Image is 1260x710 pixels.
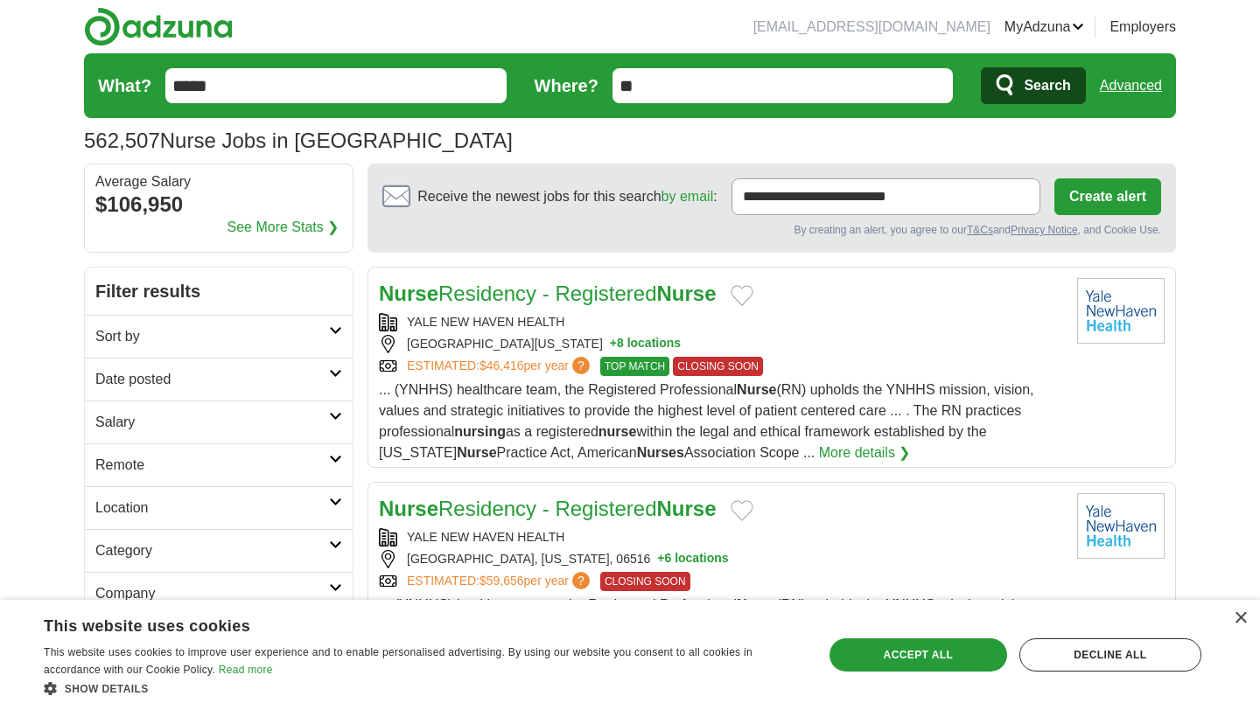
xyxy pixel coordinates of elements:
img: Adzuna logo [84,7,233,46]
strong: nursing [454,424,506,439]
button: Create alert [1054,178,1161,215]
img: Yale New Haven Health logo [1077,493,1165,559]
span: ... (YNHHS) healthcare team, the Registered Professional (RN) upholds the YNHHS mission, vision, ... [379,597,1033,675]
a: ESTIMATED:$59,656per year? [407,572,593,591]
strong: Nurse [737,382,776,397]
a: Location [85,486,353,529]
span: CLOSING SOON [600,572,690,591]
a: Privacy Notice [1011,224,1078,236]
span: $46,416 [479,358,524,372]
div: Accept all [829,638,1007,672]
strong: Nurses [637,445,684,460]
span: CLOSING SOON [673,357,763,376]
a: Company [85,572,353,615]
strong: Nurse [656,282,716,305]
div: This website uses cookies [44,610,757,637]
a: NurseResidency - RegisteredNurse [379,282,717,305]
h2: Category [95,540,329,561]
h2: Salary [95,412,329,433]
a: MyAdzuna [1004,17,1085,38]
button: Add to favorite jobs [731,500,753,521]
span: Show details [65,683,149,695]
span: This website uses cookies to improve user experience and to enable personalised advertising. By u... [44,646,752,676]
div: Close [1234,612,1247,625]
img: Yale New Haven Health logo [1077,278,1165,344]
strong: Nurse [656,497,716,520]
h2: Filter results [85,268,353,315]
a: See More Stats ❯ [227,217,339,238]
div: [GEOGRAPHIC_DATA][US_STATE] [379,335,1063,353]
strong: Nurse [457,445,496,460]
h2: Company [95,583,329,604]
li: [EMAIL_ADDRESS][DOMAIN_NAME] [753,17,990,38]
span: ? [572,572,590,589]
a: Category [85,529,353,572]
button: +6 locations [657,550,728,568]
span: Receive the newest jobs for this search : [417,186,717,207]
h1: Nurse Jobs in [GEOGRAPHIC_DATA] [84,129,513,152]
h2: Location [95,498,329,519]
button: Search [981,67,1085,104]
strong: Nurse [379,282,438,305]
span: + [610,335,617,353]
a: YALE NEW HAVEN HEALTH [407,530,564,544]
h2: Sort by [95,326,329,347]
a: Date posted [85,358,353,400]
a: NurseResidency - RegisteredNurse [379,497,717,520]
a: Remote [85,443,353,486]
strong: Nurse [379,497,438,520]
label: What? [98,73,151,99]
a: Advanced [1100,68,1162,103]
a: by email [661,189,714,204]
button: +8 locations [610,335,681,353]
span: TOP MATCH [600,357,669,376]
a: YALE NEW HAVEN HEALTH [407,315,564,329]
strong: nurse [598,424,637,439]
span: $59,656 [479,574,524,588]
div: $106,950 [95,189,342,220]
a: Sort by [85,315,353,358]
a: Read more, opens a new window [219,664,273,676]
a: Salary [85,400,353,443]
span: Search [1024,68,1070,103]
div: Show details [44,679,801,697]
a: Employers [1109,17,1176,38]
span: + [657,550,664,568]
h2: Remote [95,455,329,476]
div: [GEOGRAPHIC_DATA], [US_STATE], 06516 [379,550,1063,568]
span: 562,507 [84,125,160,157]
div: Average Salary [95,175,342,189]
span: ... (YNHHS) healthcare team, the Registered Professional (RN) upholds the YNHHS mission, vision, ... [379,382,1033,460]
strong: Nurse [737,597,776,612]
a: More details ❯ [819,442,911,463]
label: Where? [535,73,598,99]
h2: Date posted [95,369,329,390]
span: ? [572,357,590,374]
a: ESTIMATED:$46,416per year? [407,357,593,376]
button: Add to favorite jobs [731,285,753,306]
div: By creating an alert, you agree to our and , and Cookie Use. [382,222,1161,238]
a: T&Cs [967,224,993,236]
div: Decline all [1019,638,1201,672]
